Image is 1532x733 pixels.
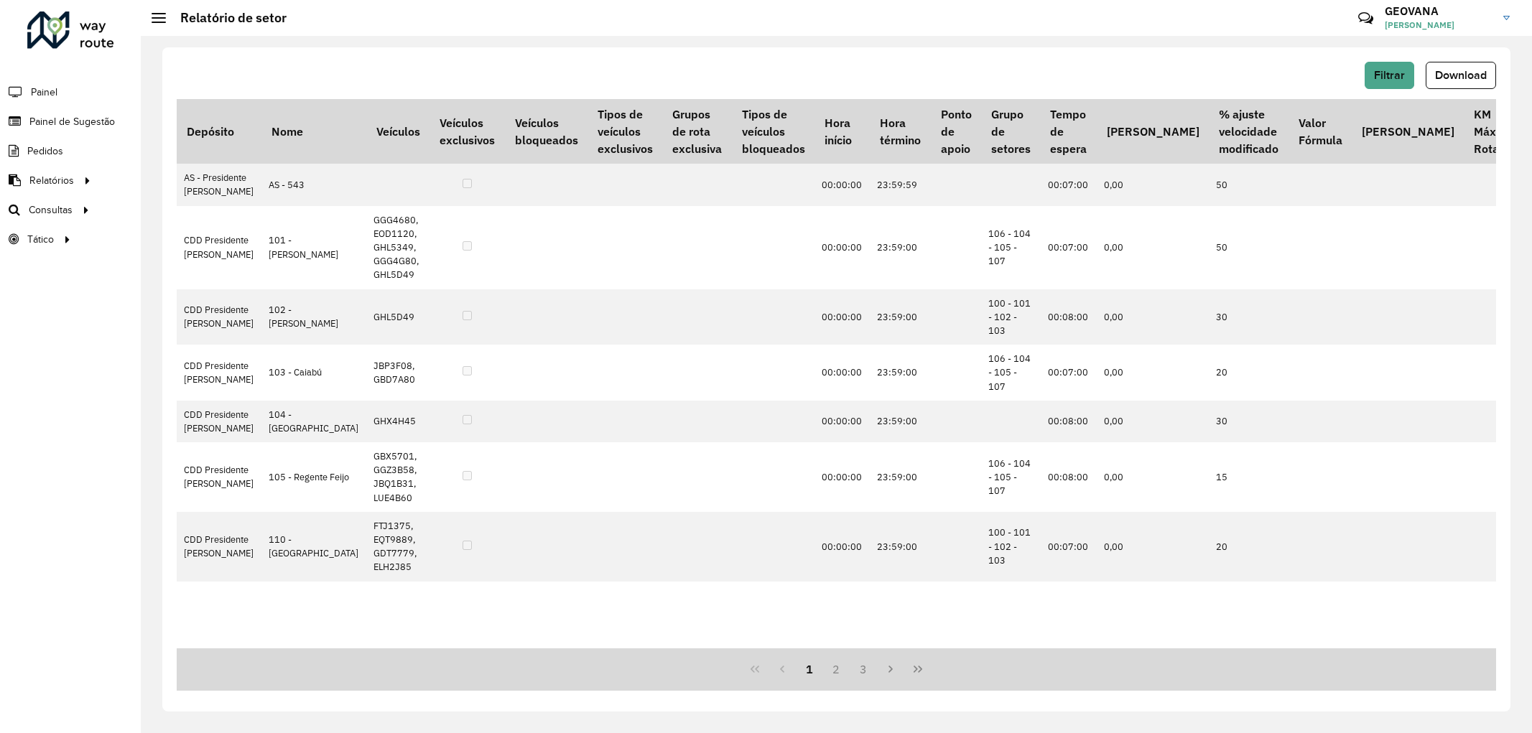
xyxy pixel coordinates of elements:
[27,144,63,159] span: Pedidos
[177,289,261,345] td: CDD Presidente [PERSON_NAME]
[823,655,850,683] button: 2
[1289,99,1352,164] th: Valor Fórmula
[877,655,904,683] button: Next Page
[261,345,366,401] td: 103 - Caiabú
[1209,99,1288,164] th: % ajuste velocidade modificado
[870,99,930,164] th: Hora término
[870,401,930,442] td: 23:59:00
[366,345,430,401] td: JBP3F08, GBD7A80
[1097,99,1209,164] th: [PERSON_NAME]
[796,655,823,683] button: 1
[1209,206,1288,289] td: 50
[814,442,870,512] td: 00:00:00
[870,512,930,582] td: 23:59:00
[814,345,870,401] td: 00:00:00
[1209,512,1288,582] td: 20
[1041,164,1097,205] td: 00:07:00
[588,99,662,164] th: Tipos de veículos exclusivos
[1097,164,1209,205] td: 0,00
[505,99,588,164] th: Veículos bloqueados
[1352,99,1464,164] th: [PERSON_NAME]
[366,206,430,289] td: GGG4680, EOD1120, GHL5349, GGG4G80, GHL5D49
[1041,289,1097,345] td: 00:08:00
[1209,164,1288,205] td: 50
[814,512,870,582] td: 00:00:00
[1041,99,1097,164] th: Tempo de espera
[981,442,1040,512] td: 106 - 104 - 105 - 107
[366,442,430,512] td: GBX5701, GGZ3B58, JBQ1B31, LUE4B60
[1365,62,1414,89] button: Filtrar
[177,345,261,401] td: CDD Presidente [PERSON_NAME]
[931,99,981,164] th: Ponto de apoio
[981,289,1040,345] td: 100 - 101 - 102 - 103
[1374,69,1405,81] span: Filtrar
[1209,289,1288,345] td: 30
[366,512,430,582] td: FTJ1375, EQT9889, GDT7779, ELH2J85
[366,99,430,164] th: Veículos
[870,442,930,512] td: 23:59:00
[981,99,1040,164] th: Grupo de setores
[177,99,261,164] th: Depósito
[1097,401,1209,442] td: 0,00
[430,99,504,164] th: Veículos exclusivos
[981,512,1040,582] td: 100 - 101 - 102 - 103
[1041,442,1097,512] td: 00:08:00
[981,206,1040,289] td: 106 - 104 - 105 - 107
[1097,345,1209,401] td: 0,00
[1097,442,1209,512] td: 0,00
[261,401,366,442] td: 104 - [GEOGRAPHIC_DATA]
[177,512,261,582] td: CDD Presidente [PERSON_NAME]
[1209,401,1288,442] td: 30
[870,289,930,345] td: 23:59:00
[814,401,870,442] td: 00:00:00
[31,85,57,100] span: Painel
[29,173,74,188] span: Relatórios
[1097,512,1209,582] td: 0,00
[814,289,870,345] td: 00:00:00
[1041,512,1097,582] td: 00:07:00
[177,442,261,512] td: CDD Presidente [PERSON_NAME]
[1097,206,1209,289] td: 0,00
[177,164,261,205] td: AS - Presidente [PERSON_NAME]
[870,206,930,289] td: 23:59:00
[1464,99,1526,164] th: KM Máximo Rota
[814,206,870,289] td: 00:00:00
[177,401,261,442] td: CDD Presidente [PERSON_NAME]
[366,289,430,345] td: GHL5D49
[1041,206,1097,289] td: 00:07:00
[1209,345,1288,401] td: 20
[1097,289,1209,345] td: 0,00
[1209,442,1288,512] td: 15
[814,99,870,164] th: Hora início
[1385,19,1492,32] span: [PERSON_NAME]
[1350,3,1381,34] a: Contato Rápido
[870,345,930,401] td: 23:59:00
[981,345,1040,401] td: 106 - 104 - 105 - 107
[904,655,932,683] button: Last Page
[1041,345,1097,401] td: 00:07:00
[1385,4,1492,18] h3: GEOVANA
[1435,69,1487,81] span: Download
[261,164,366,205] td: AS - 543
[261,99,366,164] th: Nome
[732,99,814,164] th: Tipos de veículos bloqueados
[663,99,732,164] th: Grupos de rota exclusiva
[261,289,366,345] td: 102 - [PERSON_NAME]
[1426,62,1496,89] button: Download
[261,512,366,582] td: 110 - [GEOGRAPHIC_DATA]
[870,164,930,205] td: 23:59:59
[177,206,261,289] td: CDD Presidente [PERSON_NAME]
[850,655,877,683] button: 3
[261,206,366,289] td: 101 - [PERSON_NAME]
[261,442,366,512] td: 105 - Regente Feijo
[27,232,54,247] span: Tático
[29,202,73,218] span: Consultas
[366,401,430,442] td: GHX4H45
[1041,401,1097,442] td: 00:08:00
[166,10,287,26] h2: Relatório de setor
[29,114,115,129] span: Painel de Sugestão
[814,164,870,205] td: 00:00:00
